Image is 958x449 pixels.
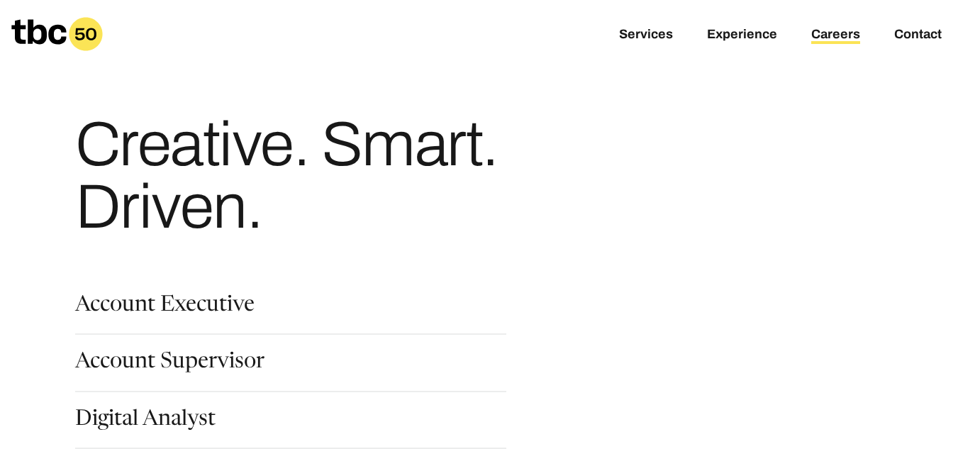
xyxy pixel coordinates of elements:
[75,113,620,238] h1: Creative. Smart. Driven.
[619,27,673,44] a: Services
[11,17,103,51] a: Homepage
[811,27,860,44] a: Careers
[707,27,777,44] a: Experience
[75,409,216,433] a: Digital Analyst
[894,27,942,44] a: Contact
[75,352,264,376] a: Account Supervisor
[75,295,255,319] a: Account Executive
